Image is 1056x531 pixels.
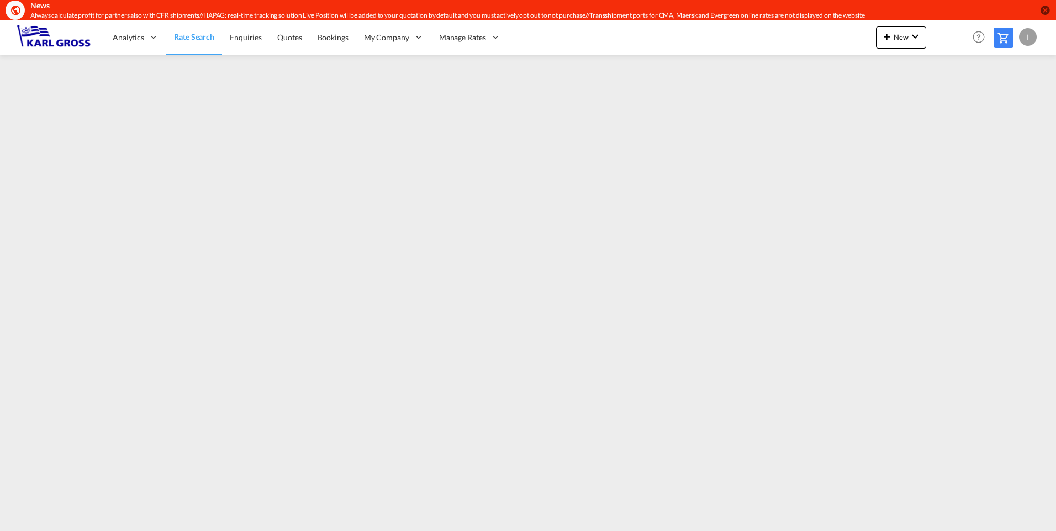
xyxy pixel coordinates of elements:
span: Rate Search [174,32,214,41]
div: Help [969,28,994,47]
span: My Company [364,32,409,43]
span: Help [969,28,988,46]
div: I [1019,28,1037,46]
a: Bookings [310,19,356,55]
md-icon: icon-chevron-down [909,30,922,43]
span: Quotes [277,33,302,42]
md-icon: icon-plus 400-fg [880,30,894,43]
a: Rate Search [166,19,222,55]
span: Bookings [318,33,349,42]
span: Analytics [113,32,144,43]
md-icon: icon-earth [10,4,21,15]
button: icon-close-circle [1039,4,1050,15]
div: My Company [356,19,431,55]
span: Manage Rates [439,32,486,43]
div: Analytics [105,19,166,55]
span: New [880,33,922,41]
div: Always calculate profit for partners also with CFR shipments//HAPAG: real-time tracking solution ... [30,11,894,20]
span: Enquiries [230,33,262,42]
img: 3269c73066d711f095e541db4db89301.png [17,25,91,50]
a: Enquiries [222,19,270,55]
a: Quotes [270,19,309,55]
button: icon-plus 400-fgNewicon-chevron-down [876,26,926,49]
div: Manage Rates [431,19,508,55]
